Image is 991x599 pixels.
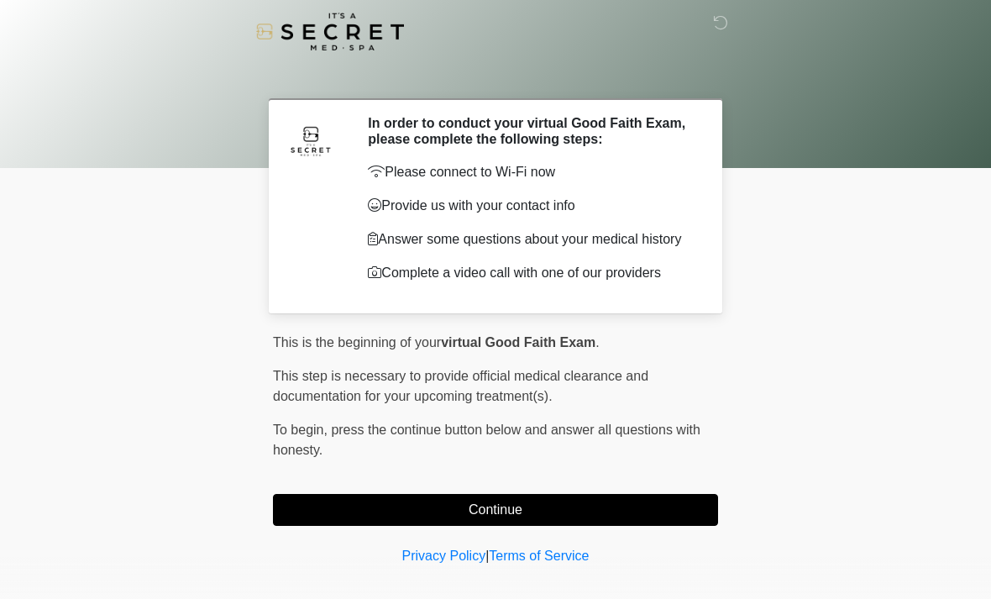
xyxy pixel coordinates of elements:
span: press the continue button below and answer all questions with honesty. [273,423,700,457]
img: Agent Avatar [286,115,336,166]
h2: In order to conduct your virtual Good Faith Exam, please complete the following steps: [368,115,693,147]
button: Continue [273,494,718,526]
a: Terms of Service [489,549,589,563]
p: Complete a video call with one of our providers [368,263,693,283]
h1: ‎ ‎ [260,60,731,92]
p: Answer some questions about your medical history [368,229,693,250]
span: This step is necessary to provide official medical clearance and documentation for your upcoming ... [273,369,648,403]
a: | [485,549,489,563]
span: To begin, [273,423,331,437]
span: This is the beginning of your [273,335,441,349]
p: Provide us with your contact info [368,196,693,216]
img: It's A Secret Med Spa Logo [256,13,404,50]
span: . [595,335,599,349]
a: Privacy Policy [402,549,486,563]
p: Please connect to Wi-Fi now [368,162,693,182]
strong: virtual Good Faith Exam [441,335,595,349]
